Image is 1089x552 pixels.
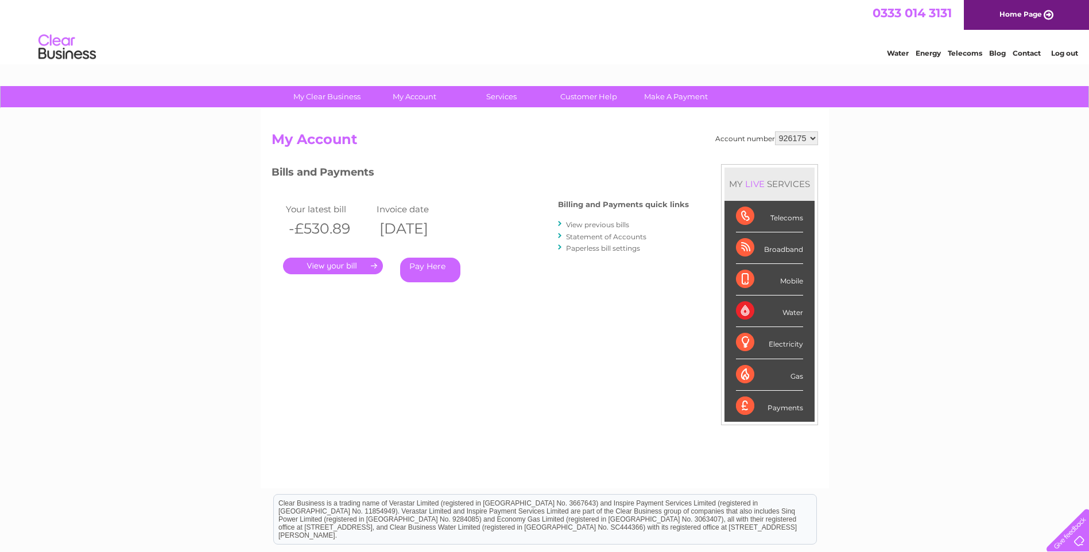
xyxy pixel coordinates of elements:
[283,217,374,240] th: -£530.89
[38,30,96,65] img: logo.png
[873,6,952,20] a: 0333 014 3131
[283,201,374,217] td: Your latest bill
[736,232,803,264] div: Broadband
[1051,49,1078,57] a: Log out
[374,217,465,240] th: [DATE]
[736,264,803,296] div: Mobile
[715,131,818,145] div: Account number
[283,258,383,274] a: .
[566,244,640,252] a: Paperless bill settings
[274,6,816,56] div: Clear Business is a trading name of Verastar Limited (registered in [GEOGRAPHIC_DATA] No. 3667643...
[736,359,803,391] div: Gas
[272,131,818,153] h2: My Account
[743,178,767,189] div: LIVE
[280,86,374,107] a: My Clear Business
[566,232,646,241] a: Statement of Accounts
[1013,49,1041,57] a: Contact
[272,164,689,184] h3: Bills and Payments
[558,200,689,209] h4: Billing and Payments quick links
[374,201,465,217] td: Invoice date
[629,86,723,107] a: Make A Payment
[724,168,815,200] div: MY SERVICES
[400,258,460,282] a: Pay Here
[736,296,803,327] div: Water
[989,49,1006,57] a: Blog
[887,49,909,57] a: Water
[916,49,941,57] a: Energy
[454,86,549,107] a: Services
[948,49,982,57] a: Telecoms
[736,327,803,359] div: Electricity
[566,220,629,229] a: View previous bills
[367,86,462,107] a: My Account
[736,201,803,232] div: Telecoms
[541,86,636,107] a: Customer Help
[736,391,803,422] div: Payments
